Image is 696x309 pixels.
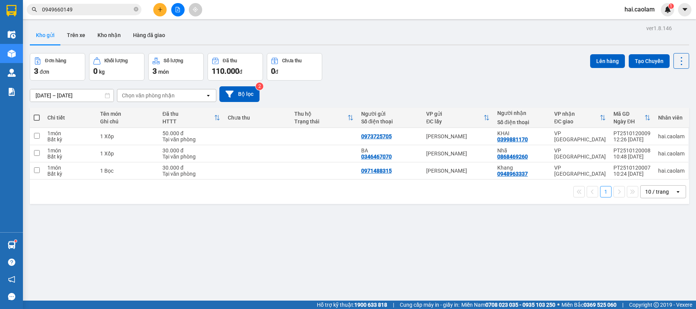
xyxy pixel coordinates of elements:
div: VP gửi [426,111,483,117]
th: Toggle SortBy [422,108,493,128]
div: Chi tiết [47,115,92,121]
div: Bất kỳ [47,154,92,160]
div: Người nhận [497,110,547,116]
div: Bất kỳ [47,171,92,177]
th: Toggle SortBy [290,108,357,128]
th: Toggle SortBy [610,108,654,128]
div: 10 / trang [645,188,669,196]
div: Nhã [497,147,547,154]
div: Người gửi [361,111,419,117]
span: question-circle [8,259,15,266]
div: Mã GD [613,111,644,117]
button: Số lượng3món [148,53,204,81]
div: 50.000 đ [162,130,220,136]
div: [PERSON_NAME] [426,168,490,174]
span: copyright [654,302,659,307]
div: VP nhận [554,111,600,117]
div: 0971488315 [361,168,392,174]
svg: open [675,189,681,195]
span: 1 [670,3,672,9]
div: Khối lượng [104,58,128,63]
strong: 0369 525 060 [584,302,617,308]
img: warehouse-icon [8,241,16,249]
button: Đã thu110.000đ [208,53,263,81]
div: Tên món [100,111,155,117]
div: Đã thu [162,111,214,117]
button: 1 [600,186,612,197]
div: 0868469260 [497,154,528,160]
div: [PERSON_NAME] [426,133,490,139]
span: 110.000 [212,66,239,76]
div: Tại văn phòng [162,154,220,160]
th: Toggle SortBy [159,108,224,128]
div: 1 món [47,147,92,154]
img: logo-vxr [6,5,16,16]
div: Số điện thoại [361,118,419,125]
div: 30.000 đ [162,165,220,171]
span: 0 [271,66,275,76]
sup: 2 [256,83,263,90]
button: Kho gửi [30,26,61,44]
span: file-add [175,7,180,12]
div: VP [GEOGRAPHIC_DATA] [554,147,606,160]
button: file-add [171,3,185,16]
button: Kho nhận [91,26,127,44]
span: caret-down [681,6,688,13]
div: Chưa thu [282,58,302,63]
div: 30.000 đ [162,147,220,154]
div: Ngày ĐH [613,118,644,125]
button: caret-down [678,3,691,16]
div: 1 Xốp [100,133,155,139]
span: Miền Bắc [561,301,617,309]
div: hai.caolam [658,168,685,174]
div: Ghi chú [100,118,155,125]
span: Miền Nam [461,301,555,309]
span: 3 [34,66,38,76]
input: Select a date range. [30,89,114,102]
div: Nhân viên [658,115,685,121]
span: search [32,7,37,12]
sup: 1 [15,240,17,242]
span: | [622,301,623,309]
input: Tìm tên, số ĐT hoặc mã đơn [42,5,132,14]
div: Tại văn phòng [162,171,220,177]
strong: 0708 023 035 - 0935 103 250 [485,302,555,308]
img: warehouse-icon [8,69,16,77]
div: PT2510120009 [613,130,651,136]
button: Lên hàng [590,54,625,68]
img: solution-icon [8,88,16,96]
div: Chọn văn phòng nhận [122,92,175,99]
div: hai.caolam [658,133,685,139]
strong: 1900 633 818 [354,302,387,308]
span: Hỗ trợ kỹ thuật: [317,301,387,309]
div: 1 Xốp [100,150,155,157]
button: Khối lượng0kg [89,53,144,81]
span: 0 [93,66,97,76]
div: Chưa thu [228,115,287,121]
button: Trên xe [61,26,91,44]
div: BA [361,147,419,154]
span: plus [157,7,163,12]
span: close-circle [134,6,138,13]
span: ⚪️ [557,303,560,306]
span: món [158,69,169,75]
div: PT2510120007 [613,165,651,171]
span: đơn [40,69,49,75]
span: notification [8,276,15,283]
div: hai.caolam [658,150,685,157]
span: aim [193,7,198,12]
div: 1 món [47,130,92,136]
div: 10:48 [DATE] [613,154,651,160]
img: warehouse-icon [8,50,16,58]
span: | [393,301,394,309]
div: Số điện thoại [497,119,547,125]
div: Thu hộ [294,111,347,117]
div: Số lượng [164,58,183,63]
div: 1 món [47,165,92,171]
button: Bộ lọc [219,86,260,102]
div: ĐC lấy [426,118,483,125]
div: Khang [497,165,547,171]
div: 0973725705 [361,133,392,139]
div: 12:26 [DATE] [613,136,651,142]
sup: 1 [668,3,674,9]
